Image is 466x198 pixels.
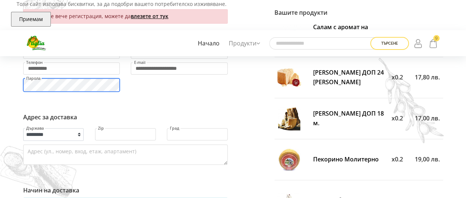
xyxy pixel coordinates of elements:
span: x0.2 [391,114,403,122]
button: Приемам [11,12,51,27]
label: Парола [26,76,41,81]
a: Продукти [227,35,262,52]
input: Търсене в сайта [269,37,380,49]
label: Държава [26,126,44,130]
span: 17,80 лв. [415,73,440,81]
span: x0.2 [391,73,403,81]
h6: Начин на доставка [23,187,228,194]
span: x0.2 [391,155,403,163]
span: 17,00 лв. [415,114,440,122]
a: 9 [427,36,439,50]
img: pekorino-moliterno-thumb.jpg [277,148,301,171]
span: 9 [433,35,439,41]
label: E-mail [134,61,146,65]
a: Пекорино Молитерно [313,155,379,163]
a: Login [413,36,425,50]
label: Zip [98,126,104,130]
span: 19,00 лв. [415,155,440,163]
label: Град [169,126,180,130]
a: [PERSON_NAME] ДОП 18 м. [313,109,384,127]
label: Адрес (ул., номер, вход, етаж, апартамент) [27,149,137,154]
h6: Адрес за доставка [23,114,228,121]
img: parmidzhano-redzhano-dop-18-m-thumb.jpg [277,107,301,130]
a: [PERSON_NAME] ДОП 24 [PERSON_NAME] [313,68,384,86]
img: parmidzhano-redzhano-dop-24-m-ferrari-thumb.jpg [277,66,301,89]
a: Начало [196,35,221,52]
label: Телефон [26,61,43,65]
button: Търсене [370,37,409,50]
